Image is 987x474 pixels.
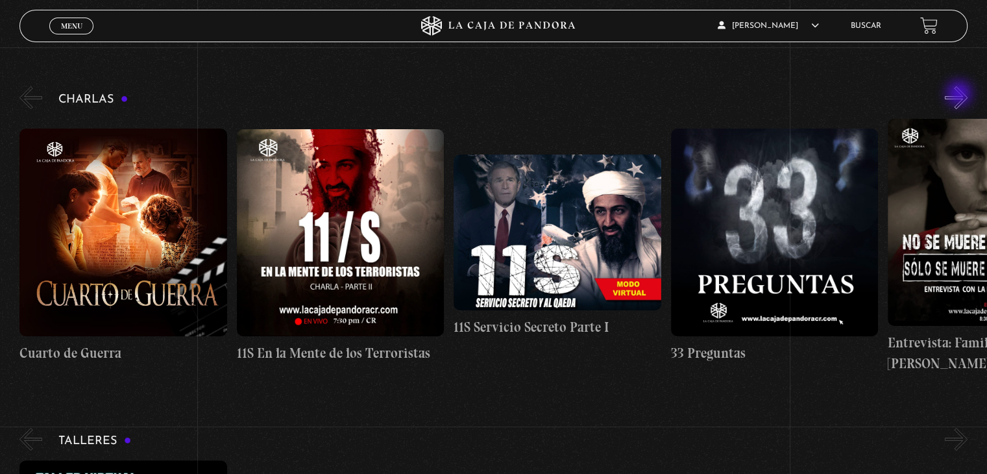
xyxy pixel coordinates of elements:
span: Cerrar [56,32,87,42]
h4: Cuarto de Guerra [19,343,226,364]
a: Cuarto de Guerra [19,119,226,373]
button: Next [945,428,968,451]
button: Previous [19,428,42,451]
a: Buscar [851,22,881,30]
h4: 11S Servicio Secreto Parte I [454,317,661,338]
span: Menu [61,22,82,30]
button: Next [945,86,968,109]
h4: 33 Preguntas [671,343,878,364]
button: Previous [19,86,42,109]
a: 11S Servicio Secreto Parte I [454,119,661,373]
h3: Charlas [58,94,128,106]
h3: Talleres [58,435,131,447]
h4: 11S En la Mente de los Terroristas [237,343,444,364]
a: View your shopping cart [920,17,938,34]
span: [PERSON_NAME] [718,22,819,30]
a: 11S En la Mente de los Terroristas [237,119,444,373]
a: 33 Preguntas [671,119,878,373]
